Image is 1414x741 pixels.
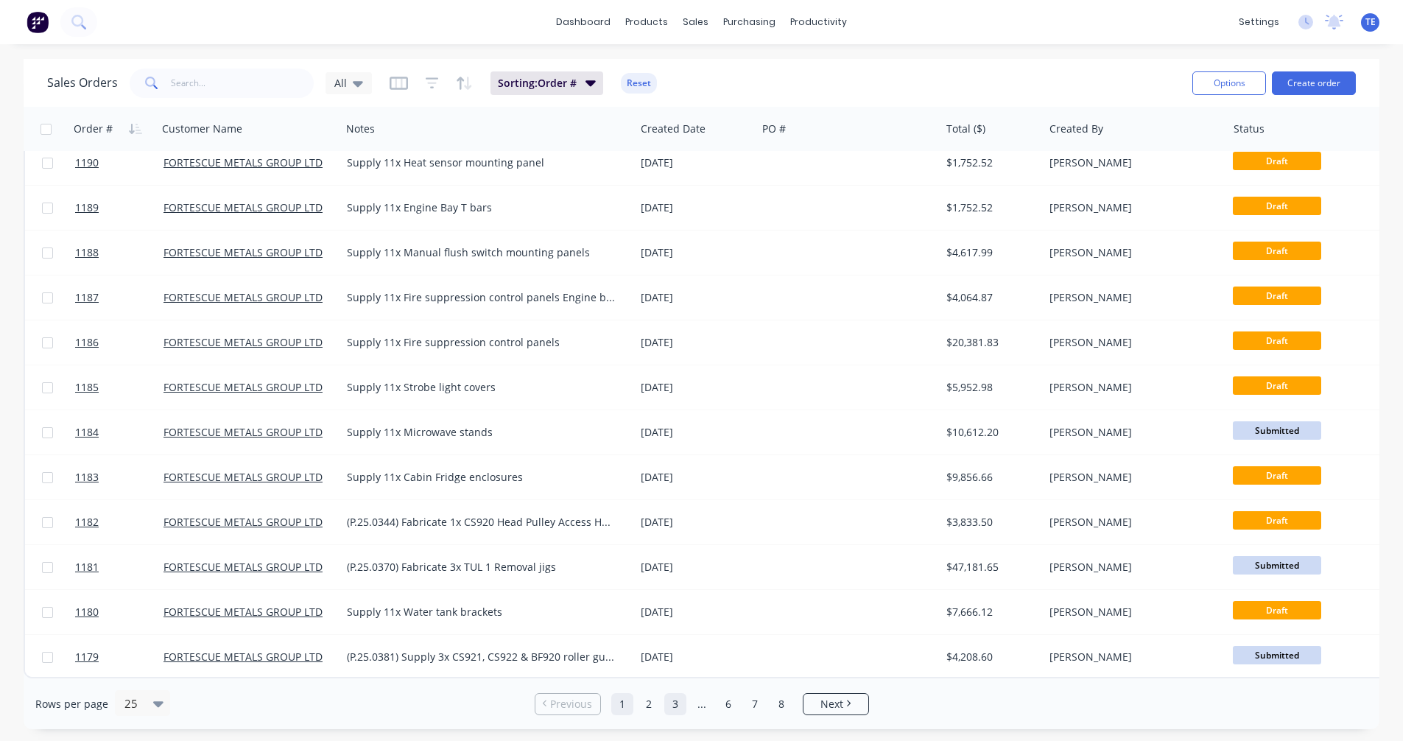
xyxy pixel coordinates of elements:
[75,320,163,365] a: 1186
[75,275,163,320] a: 1187
[1233,556,1321,575] span: Submitted
[347,470,615,485] div: Supply 11x Cabin Fridge enclosures
[1049,200,1213,215] div: [PERSON_NAME]
[75,290,99,305] span: 1187
[75,635,163,679] a: 1179
[1233,152,1321,170] span: Draft
[75,455,163,499] a: 1183
[75,545,163,589] a: 1181
[75,650,99,664] span: 1179
[1231,11,1287,33] div: settings
[1234,122,1264,136] div: Status
[946,245,1033,260] div: $4,617.99
[498,76,577,91] span: Sorting: Order #
[334,75,347,91] span: All
[1272,71,1356,95] button: Create order
[75,231,163,275] a: 1188
[946,515,1033,530] div: $3,833.50
[1049,155,1213,170] div: [PERSON_NAME]
[75,155,99,170] span: 1190
[1049,425,1213,440] div: [PERSON_NAME]
[641,425,750,440] div: [DATE]
[717,693,739,715] a: Page 6
[1233,242,1321,260] span: Draft
[74,122,113,136] div: Order #
[163,515,323,529] a: FORTESCUE METALS GROUP LTD
[163,425,323,439] a: FORTESCUE METALS GROUP LTD
[75,365,163,410] a: 1185
[641,200,750,215] div: [DATE]
[347,335,615,350] div: Supply 11x Fire suppression control panels
[535,697,600,712] a: Previous page
[75,500,163,544] a: 1182
[75,186,163,230] a: 1189
[75,335,99,350] span: 1186
[716,11,783,33] div: purchasing
[163,200,323,214] a: FORTESCUE METALS GROUP LTD
[163,650,323,664] a: FORTESCUE METALS GROUP LTD
[550,697,592,712] span: Previous
[162,122,242,136] div: Customer Name
[641,515,750,530] div: [DATE]
[163,335,323,349] a: FORTESCUE METALS GROUP LTD
[946,560,1033,575] div: $47,181.65
[641,560,750,575] div: [DATE]
[1233,511,1321,530] span: Draft
[347,380,615,395] div: Supply 11x Strobe light covers
[664,693,686,715] a: Page 3
[75,590,163,634] a: 1180
[1233,646,1321,664] span: Submitted
[163,605,323,619] a: FORTESCUE METALS GROUP LTD
[75,245,99,260] span: 1188
[1049,380,1213,395] div: [PERSON_NAME]
[641,605,750,619] div: [DATE]
[820,697,843,712] span: Next
[347,245,615,260] div: Supply 11x Manual flush switch mounting panels
[1049,470,1213,485] div: [PERSON_NAME]
[638,693,660,715] a: Page 2
[1233,601,1321,619] span: Draft
[75,141,163,185] a: 1190
[744,693,766,715] a: Page 7
[1049,245,1213,260] div: [PERSON_NAME]
[1233,421,1321,440] span: Submitted
[549,11,618,33] a: dashboard
[946,122,985,136] div: Total ($)
[641,380,750,395] div: [DATE]
[163,380,323,394] a: FORTESCUE METALS GROUP LTD
[641,650,750,664] div: [DATE]
[1233,197,1321,215] span: Draft
[347,650,615,664] div: (P.25.0381) Supply 3x CS921, CS922 & BF920 roller guards to better allow drainage of build up by ...
[35,697,108,712] span: Rows per page
[1233,331,1321,350] span: Draft
[675,11,716,33] div: sales
[47,76,118,90] h1: Sales Orders
[946,380,1033,395] div: $5,952.98
[529,693,875,715] ul: Pagination
[621,73,657,94] button: Reset
[641,245,750,260] div: [DATE]
[1049,290,1213,305] div: [PERSON_NAME]
[783,11,854,33] div: productivity
[611,693,633,715] a: Page 1 is your current page
[347,515,615,530] div: (P.25.0344) Fabricate 1x CS920 Head Pulley Access Hatch
[691,693,713,715] a: Jump forward
[346,122,375,136] div: Notes
[946,290,1033,305] div: $4,064.87
[641,335,750,350] div: [DATE]
[770,693,792,715] a: Page 8
[946,425,1033,440] div: $10,612.20
[618,11,675,33] div: products
[163,155,323,169] a: FORTESCUE METALS GROUP LTD
[1233,466,1321,485] span: Draft
[946,470,1033,485] div: $9,856.66
[347,290,615,305] div: Supply 11x Fire suppression control panels Engine bay T-Bars
[1049,560,1213,575] div: [PERSON_NAME]
[762,122,786,136] div: PO #
[75,515,99,530] span: 1182
[75,605,99,619] span: 1180
[946,155,1033,170] div: $1,752.52
[347,425,615,440] div: Supply 11x Microwave stands
[75,200,99,215] span: 1189
[27,11,49,33] img: Factory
